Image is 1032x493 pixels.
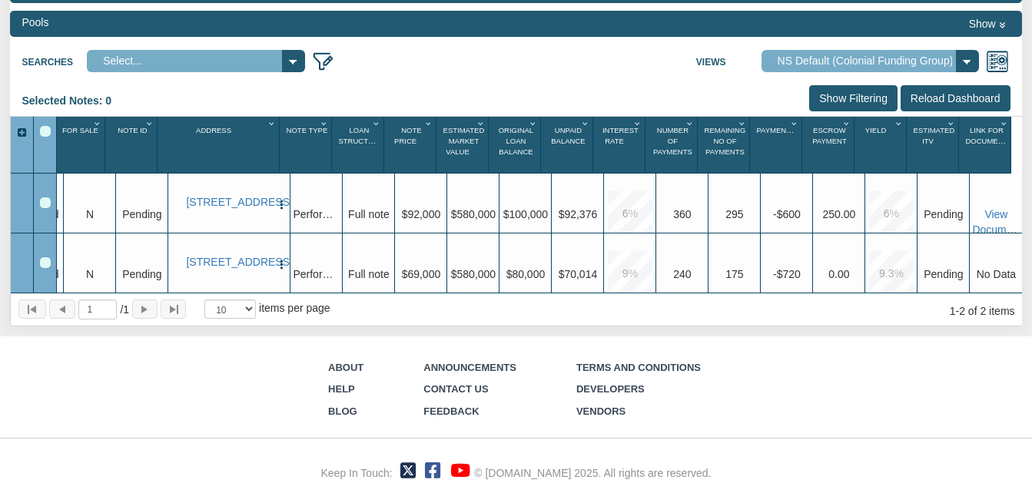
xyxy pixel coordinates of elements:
[312,50,335,73] img: edit_filter_icon.png
[423,117,436,130] div: Column Menu
[986,50,1009,73] img: views.png
[293,268,345,280] span: Performing
[276,199,287,210] img: cell-menu.png
[909,121,958,167] div: Sort None
[869,191,914,236] div: 6.0
[551,126,585,145] span: Unpaid Balance
[901,85,1010,111] input: Reload Dashboard
[602,126,639,145] span: Interest Rate
[120,303,123,316] abbr: of
[108,121,157,167] div: Sort None
[700,121,749,167] div: Sort None
[439,121,488,167] div: Estimated Market Value Sort None
[55,121,105,167] div: Sort None
[196,126,231,134] span: Address
[328,362,363,373] a: About
[55,121,105,167] div: For Sale Sort None
[62,126,98,134] span: For Sale
[752,121,801,167] div: Payment(P&I) Sort None
[394,126,422,145] span: Note Price
[402,268,441,280] span: $69,000
[11,126,33,141] div: Expand All
[40,197,51,208] div: Row 1, Row Selection Checkbox
[823,208,856,220] span: 250.00
[451,208,496,220] span: $580,000
[40,257,51,268] div: Row 2, Row Selection Checkbox
[186,256,272,269] a: 0001 B Lafayette Ave, Baltimore, MD, 21202
[348,208,390,220] span: Full note
[809,85,898,111] input: Show Filtering
[40,126,51,137] div: Select All
[108,121,157,167] div: Note Id Sort None
[924,208,963,220] span: No Data
[475,117,488,130] div: Column Menu
[118,126,148,134] span: Note Id
[439,121,488,167] div: Sort None
[387,121,436,167] div: Note Price Sort None
[756,126,807,134] span: Payment(P&I)
[348,268,390,280] span: Full note
[648,121,697,167] div: Number Of Payments Sort None
[865,126,886,134] span: Yield
[122,268,161,280] span: Pending
[579,117,592,130] div: Column Menu
[857,121,906,167] div: Sort None
[120,302,129,317] span: 1
[945,117,958,130] div: Column Menu
[122,208,161,220] span: Pending
[451,268,496,280] span: $580,000
[186,196,272,209] a: 0001 B Lafayette Ave, Baltimore, MD, 21202
[914,126,955,145] span: Estimated Itv
[736,117,749,130] div: Column Menu
[22,15,48,30] div: Pools
[22,85,123,116] div: Selected Notes: 0
[857,121,906,167] div: Yield Sort None
[402,208,441,220] span: $92,000
[543,121,592,167] div: Sort None
[506,268,546,280] span: $80,000
[805,121,854,167] div: Escrow Payment Sort None
[684,117,697,130] div: Column Menu
[320,465,392,481] div: Keep In Touch:
[423,383,488,395] a: Contact Us
[282,121,331,167] div: Note Type Sort None
[673,268,691,280] span: 240
[924,268,963,280] span: No Data
[700,121,749,167] div: Remaining No Of Payments Sort None
[334,121,383,167] div: Loan Structure Sort None
[423,362,516,373] a: Announcements
[387,121,436,167] div: Sort None
[276,196,287,211] button: Press to open the note menu
[160,121,279,167] div: Sort None
[559,268,598,280] span: $70,014
[596,121,645,167] div: Interest Rate Sort None
[423,405,479,417] a: Feedback
[752,121,801,167] div: Sort None
[972,208,1027,236] a: View Documents
[653,126,692,157] span: Number Of Payments
[491,121,540,167] div: Sort None
[956,305,960,317] abbr: through
[965,126,1012,145] span: Link For Documents
[78,299,117,319] input: Selected page
[293,208,345,220] span: Performing
[812,126,847,145] span: Escrow Payment
[266,117,279,130] div: Column Menu
[828,268,849,280] span: 0.00
[144,117,157,130] div: Column Menu
[725,208,743,220] span: 295
[259,302,330,314] span: items per page
[132,299,158,319] button: Page forward
[443,126,485,157] span: Estimated Market Value
[909,121,958,167] div: Estimated Itv Sort None
[282,121,331,167] div: Sort None
[22,50,87,70] label: Searches
[559,208,598,220] span: $92,376
[788,117,801,130] div: Column Menu
[998,117,1011,130] div: Column Menu
[964,15,1010,33] button: Show
[977,268,1016,280] span: No Data
[161,299,186,319] button: Page to last
[18,299,46,319] button: Page to first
